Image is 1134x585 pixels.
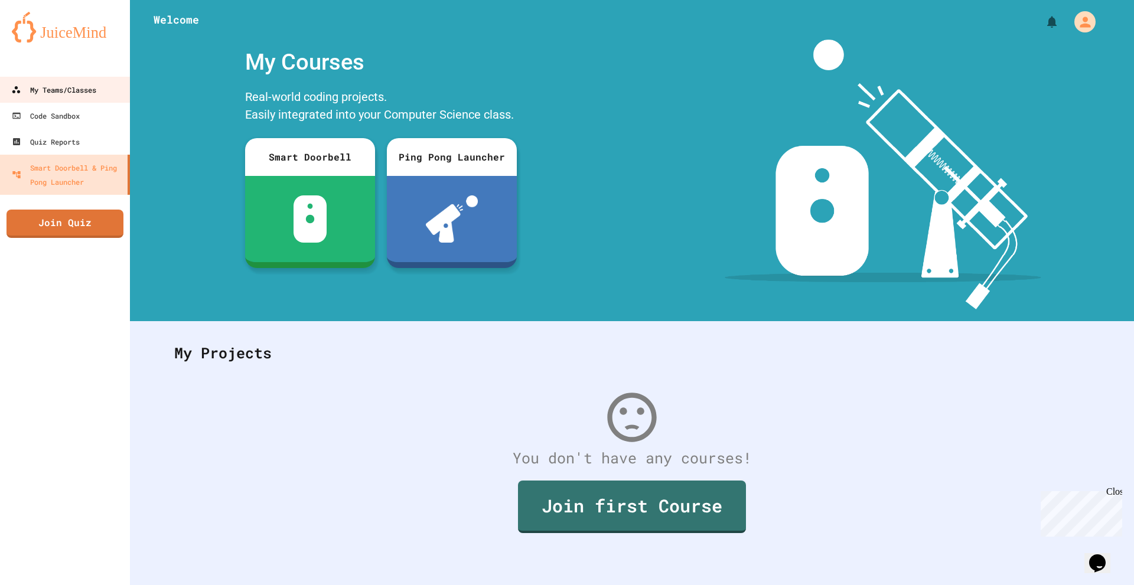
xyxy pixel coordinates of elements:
[162,447,1102,469] div: You don't have any courses!
[12,12,118,43] img: logo-orange.svg
[426,195,478,243] img: ppl-with-ball.png
[518,481,746,533] a: Join first Course
[245,138,375,176] div: Smart Doorbell
[239,85,523,129] div: Real-world coding projects. Easily integrated into your Computer Science class.
[239,40,523,85] div: My Courses
[1023,12,1062,32] div: My Notifications
[12,109,80,123] div: Code Sandbox
[387,138,517,176] div: Ping Pong Launcher
[1062,8,1099,35] div: My Account
[1036,486,1122,537] iframe: chat widget
[1084,538,1122,573] iframe: chat widget
[162,330,1102,376] div: My Projects
[6,210,123,238] a: Join Quiz
[294,195,327,243] img: sdb-white.svg
[12,161,123,189] div: Smart Doorbell & Ping Pong Launcher
[11,83,96,97] div: My Teams/Classes
[5,5,82,75] div: Chat with us now!Close
[12,135,80,149] div: Quiz Reports
[725,40,1041,309] img: banner-image-my-projects.png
